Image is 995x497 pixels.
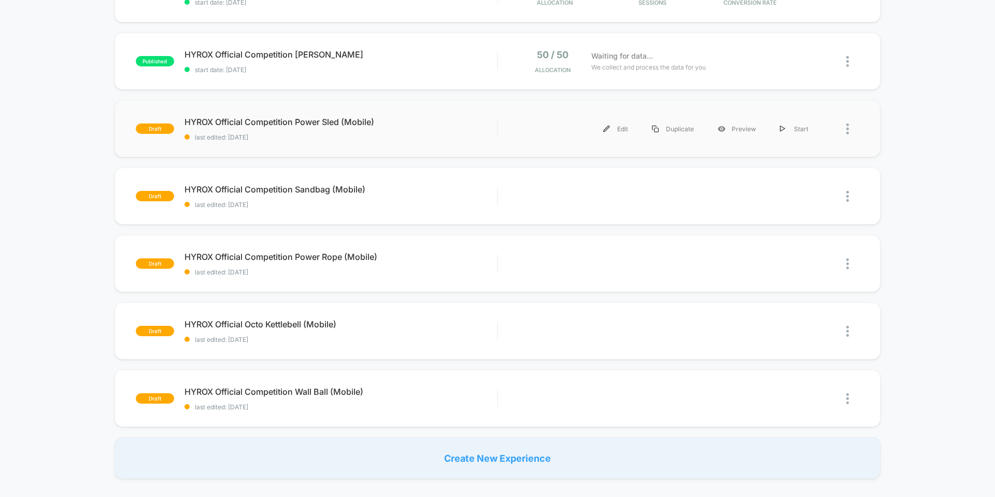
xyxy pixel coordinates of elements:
span: last edited: [DATE] [184,403,497,411]
span: last edited: [DATE] [184,133,497,141]
span: start date: [DATE] [184,66,497,74]
span: draft [136,393,174,404]
img: menu [780,126,785,132]
img: close [846,191,849,202]
span: draft [136,123,174,134]
div: Duplicate [640,117,706,141]
img: close [846,123,849,134]
span: Waiting for data... [591,50,653,62]
div: Create New Experience [115,437,880,479]
span: last edited: [DATE] [184,336,497,343]
img: close [846,326,849,337]
img: menu [652,126,659,132]
span: last edited: [DATE] [184,201,497,209]
span: published [136,56,174,66]
span: draft [136,258,174,269]
div: Start [768,117,820,141]
div: Preview [706,117,768,141]
div: Edit [591,117,640,141]
span: draft [136,326,174,336]
img: menu [603,126,610,132]
span: Allocation [535,66,571,74]
span: We collect and process the data for you [591,62,706,72]
span: HYROX Official Competition Power Sled (Mobile) [184,117,497,127]
span: HYROX Official Competition Wall Ball (Mobile) [184,386,497,397]
img: close [846,393,849,404]
span: draft [136,191,174,201]
img: close [846,56,849,67]
img: close [846,258,849,269]
span: HYROX Official Competition Sandbag (Mobile) [184,184,497,195]
span: HYROX Official Competition [PERSON_NAME] [184,49,497,60]
span: HYROX Official Competition Power Rope (Mobile) [184,252,497,262]
span: HYROX Official Octo Kettlebell (Mobile) [184,319,497,329]
span: last edited: [DATE] [184,268,497,276]
span: 50 / 50 [537,49,568,60]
